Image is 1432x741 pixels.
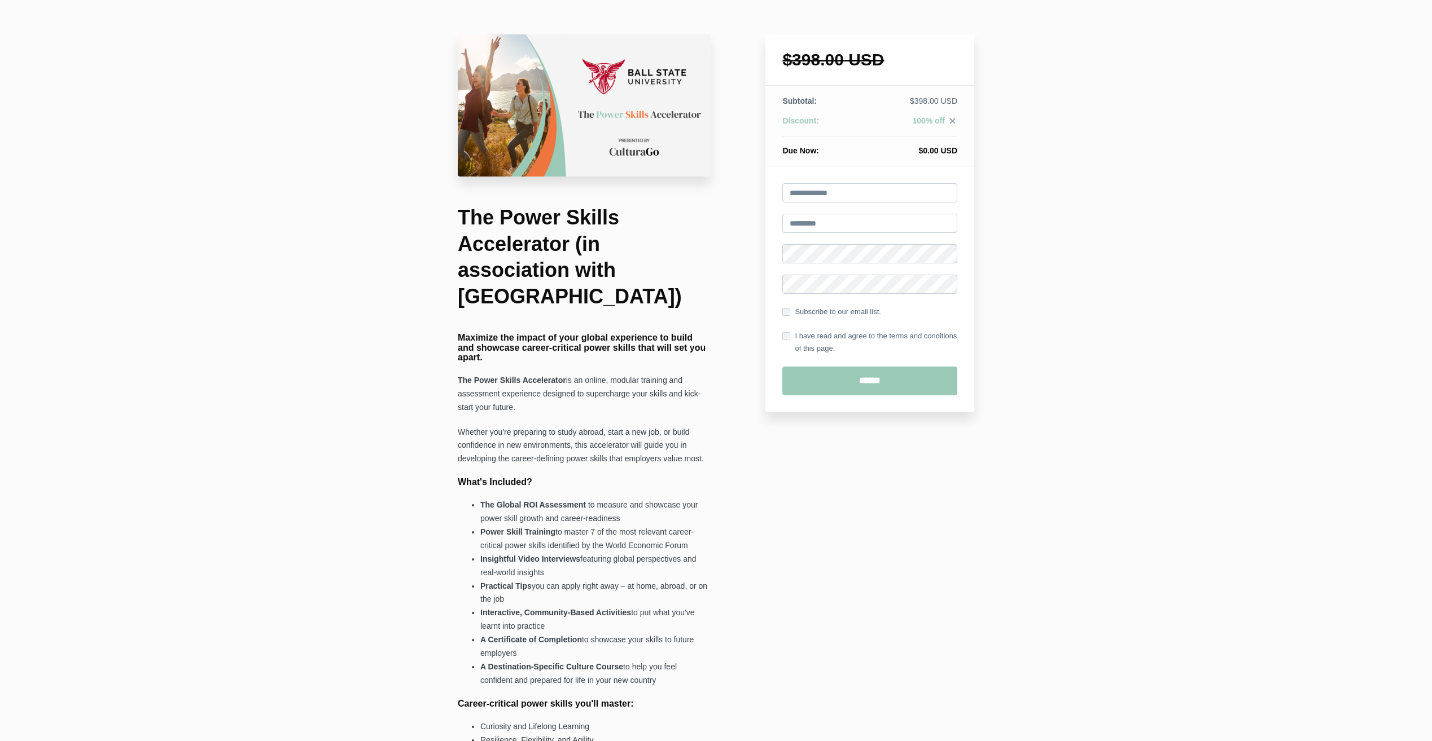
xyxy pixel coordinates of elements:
[945,116,957,129] a: close
[458,376,566,385] strong: The Power Skills Accelerator
[782,136,858,157] th: Due Now:
[912,116,945,125] span: 100% off
[458,374,711,414] p: is an online, modular training and assessment experience designed to supercharge your skills and ...
[480,660,711,687] li: to help you feel confident and prepared for life in your new country
[948,116,957,126] i: close
[782,306,881,318] label: Subscribe to our email list.
[782,308,790,316] input: Subscribe to our email list.
[782,330,957,355] label: I have read and agree to the terms and conditions of this page.
[458,333,711,363] h4: Maximize the impact of your global experience to build and showcase career-critical power skills ...
[480,720,711,734] li: Curiosity and Lifelong Learning
[782,96,817,105] span: Subtotal:
[782,51,957,68] h1: $398.00 USD
[919,146,957,155] span: $0.00 USD
[480,526,711,553] li: to master 7 of the most relevant career-critical power skills identified by the World Economic Forum
[458,699,711,709] h4: Career-critical power skills you'll master:
[480,527,555,536] strong: Power Skill Training
[782,115,858,136] th: Discount:
[480,581,532,590] strong: Practical Tips
[859,95,957,115] td: $398.00 USD
[480,499,711,526] li: to measure and showcase your power skill growth and career-readiness
[480,553,711,580] li: featuring global perspectives and real-world insights
[458,34,711,177] img: 8fe6e-6bec-5ed-3dc1-a602e30f5c2d_Ball_State_University_Checkout_Page.png
[782,332,790,340] input: I have read and agree to the terms and conditions of this page.
[480,554,580,563] strong: Insightful Video Interviews
[458,205,711,310] h1: The Power Skills Accelerator (in association with [GEOGRAPHIC_DATA])
[480,580,711,607] li: you can apply right away – at home, abroad, or on the job
[480,662,623,671] strong: A Destination-Specific Culture Course
[458,477,711,487] h4: What's Included?
[458,426,711,466] p: Whether you're preparing to study abroad, start a new job, or build confidence in new environment...
[480,633,711,660] li: to showcase your skills to future employers
[480,606,711,633] li: to put what you've learnt into practice
[480,608,631,617] strong: Interactive, Community-Based Activities
[480,635,582,644] strong: A Certificate of Completion
[480,500,586,509] strong: The Global ROI Assessment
